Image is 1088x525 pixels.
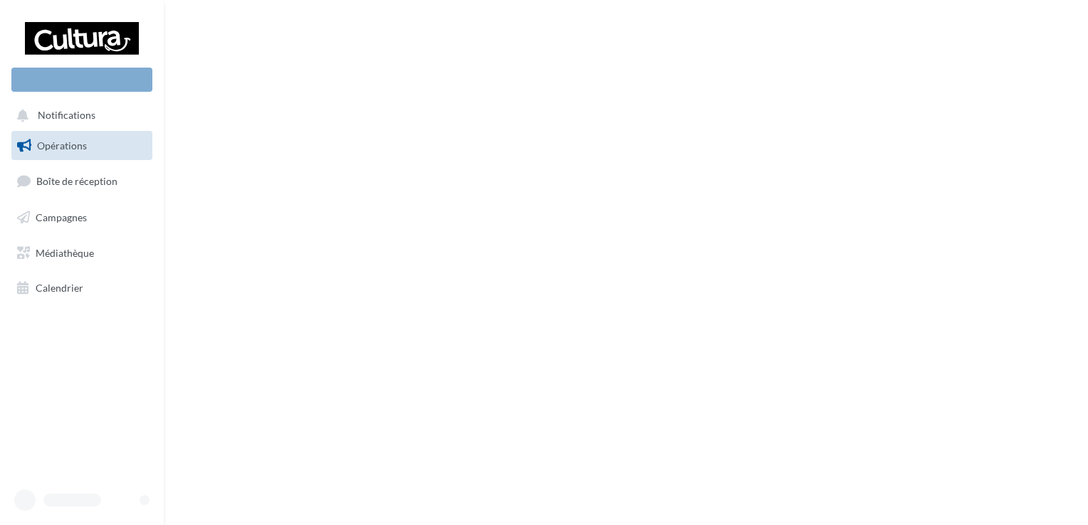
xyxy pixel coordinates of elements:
span: Boîte de réception [36,175,117,187]
span: Calendrier [36,282,83,294]
a: Campagnes [9,203,155,233]
span: Opérations [37,139,87,152]
span: Médiathèque [36,246,94,258]
span: Campagnes [36,211,87,223]
a: Boîte de réception [9,166,155,196]
a: Calendrier [9,273,155,303]
div: Nouvelle campagne [11,68,152,92]
a: Opérations [9,131,155,161]
a: Médiathèque [9,238,155,268]
span: Notifications [38,110,95,122]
